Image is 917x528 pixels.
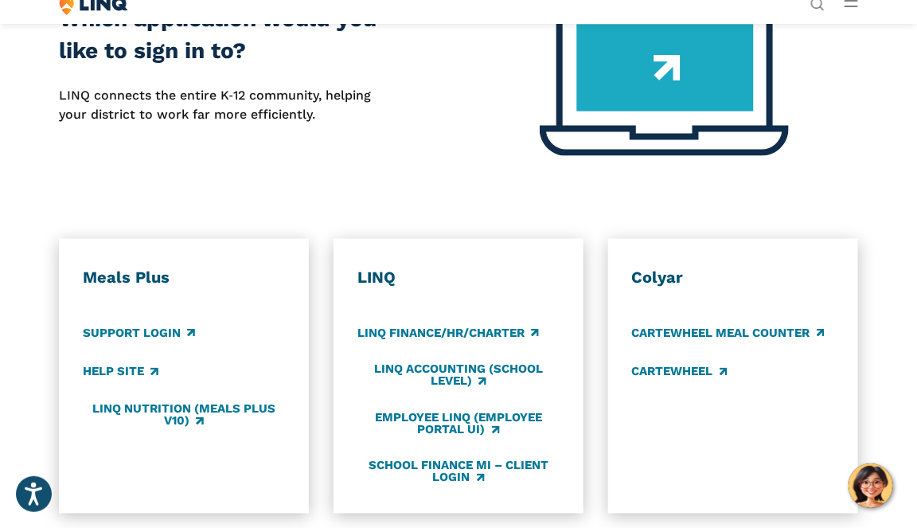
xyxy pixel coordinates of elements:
[632,324,825,342] a: CARTEWHEEL Meal Counter
[357,324,539,342] a: LINQ Finance/HR/Charter
[83,268,285,288] h3: Meals Plus
[357,411,560,437] a: Employee LINQ (Employee Portal UI)
[849,463,893,508] button: Hello, have a question? Let’s chat.
[357,459,560,485] a: School Finance MI – Client Login
[83,363,158,381] a: Help Site
[357,268,560,288] h3: LINQ
[59,86,378,125] p: LINQ connects the entire K‑12 community, helping your district to work far more efficiently.
[632,363,728,381] a: CARTEWHEEL
[83,402,285,428] a: LINQ Nutrition (Meals Plus v10)
[83,324,195,342] a: Support Login
[632,268,834,288] h3: Colyar
[59,3,378,67] h2: Which application would you like to sign in to?
[357,363,560,389] a: LINQ Accounting (school level)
